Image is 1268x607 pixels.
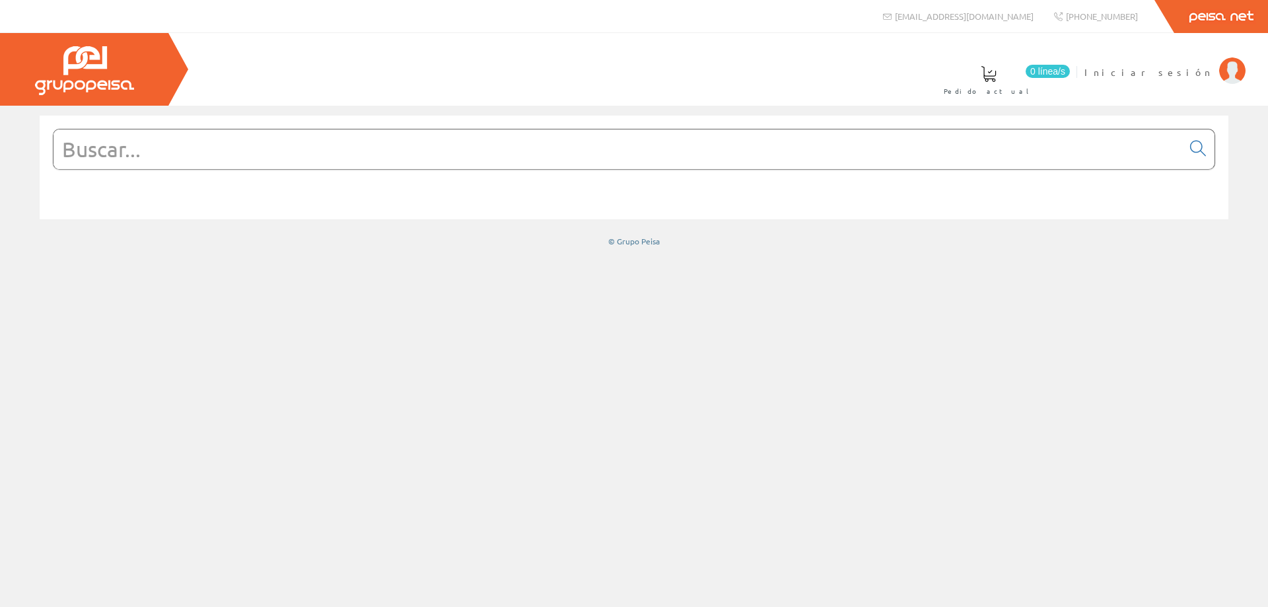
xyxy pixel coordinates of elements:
[53,129,1182,169] input: Buscar...
[40,236,1228,247] div: © Grupo Peisa
[1066,11,1138,22] span: [PHONE_NUMBER]
[35,46,134,95] img: Grupo Peisa
[1084,55,1246,67] a: Iniciar sesión
[1026,65,1070,78] span: 0 línea/s
[895,11,1034,22] span: [EMAIL_ADDRESS][DOMAIN_NAME]
[1084,65,1213,79] span: Iniciar sesión
[944,85,1034,98] span: Pedido actual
